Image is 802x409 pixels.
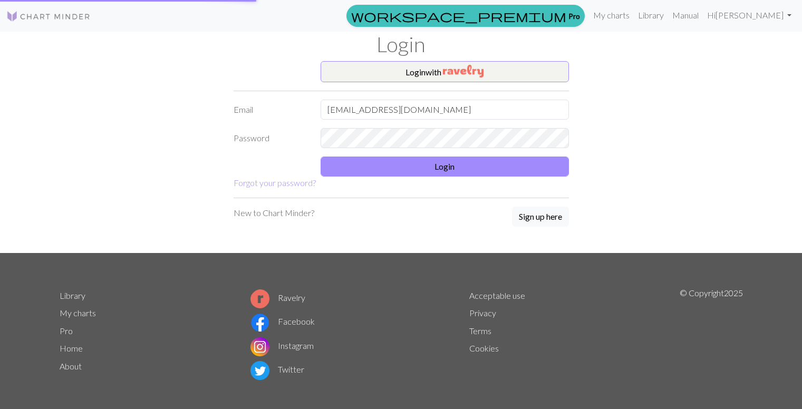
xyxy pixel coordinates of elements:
[60,343,83,353] a: Home
[469,326,491,336] a: Terms
[351,8,566,23] span: workspace_premium
[234,207,314,219] p: New to Chart Minder?
[227,128,314,148] label: Password
[668,5,703,26] a: Manual
[512,207,569,227] button: Sign up here
[250,316,315,326] a: Facebook
[250,293,305,303] a: Ravelry
[703,5,796,26] a: Hi[PERSON_NAME]
[250,364,304,374] a: Twitter
[60,290,85,300] a: Library
[346,5,585,27] a: Pro
[589,5,634,26] a: My charts
[321,61,569,82] button: Loginwith
[234,178,316,188] a: Forgot your password?
[60,326,73,336] a: Pro
[60,308,96,318] a: My charts
[469,290,525,300] a: Acceptable use
[758,367,791,398] iframe: chat widget
[250,337,269,356] img: Instagram logo
[634,5,668,26] a: Library
[250,340,314,350] a: Instagram
[250,289,269,308] img: Ravelry logo
[321,157,569,177] button: Login
[6,10,91,23] img: Logo
[227,100,314,120] label: Email
[53,32,749,57] h1: Login
[60,361,82,371] a: About
[469,343,499,353] a: Cookies
[680,287,743,383] p: © Copyright 2025
[250,361,269,380] img: Twitter logo
[512,207,569,228] a: Sign up here
[250,313,269,332] img: Facebook logo
[443,65,484,77] img: Ravelry
[469,308,496,318] a: Privacy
